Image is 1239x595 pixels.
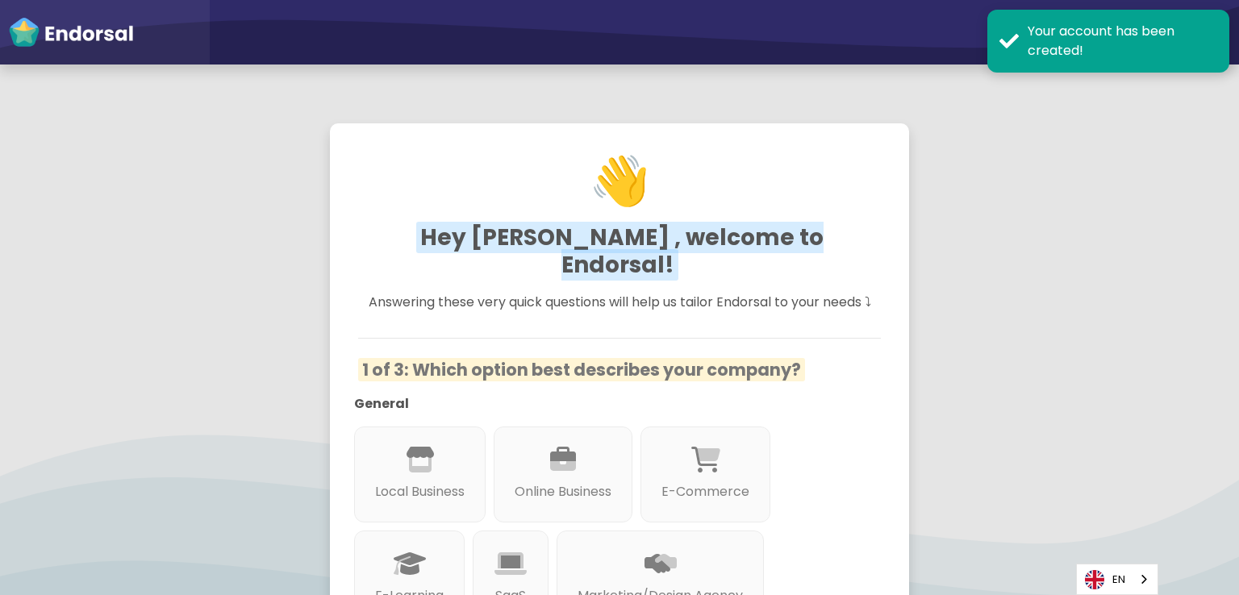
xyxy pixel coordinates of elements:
a: EN [1077,564,1158,594]
h1: 👋 [357,101,882,260]
img: endorsal-logo-white@2x.png [8,16,134,48]
span: Hey [PERSON_NAME] , welcome to Endorsal! [416,222,824,281]
p: General [354,394,861,414]
div: Language [1076,564,1158,595]
span: 1 of 3: Which option best describes your company? [358,358,805,381]
span: Answering these very quick questions will help us tailor Endorsal to your needs ⤵︎ [369,293,871,311]
p: Online Business [515,482,611,501]
aside: Language selected: English [1076,564,1158,595]
p: E-Commerce [661,482,749,501]
div: Your account has been created! [1028,22,1217,60]
p: Local Business [375,482,465,501]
